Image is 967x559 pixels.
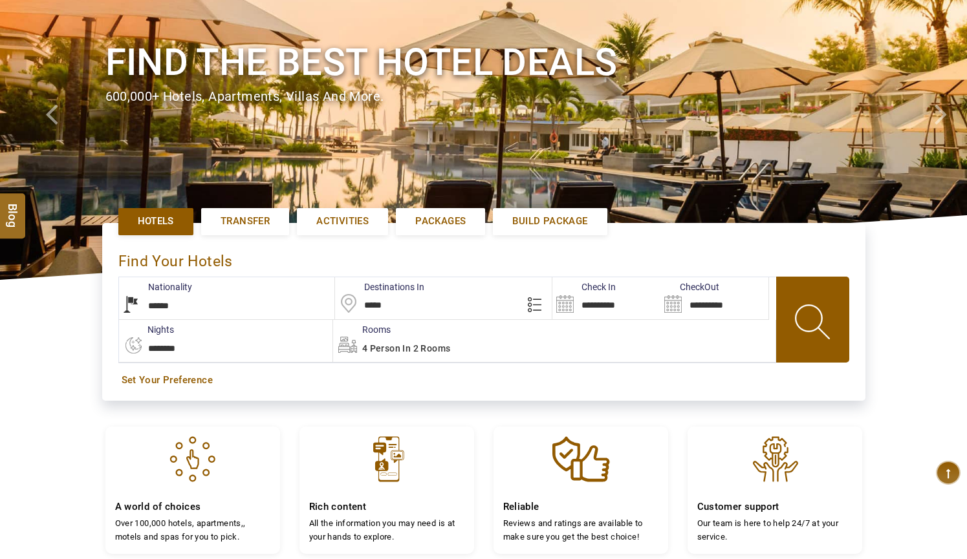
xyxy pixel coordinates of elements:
[309,516,464,544] p: All the information you may need is at your hands to explore.
[552,277,660,319] input: Search
[697,501,853,513] h4: Customer support
[115,516,270,544] p: Over 100,000 hotels, apartments,, motels and spas for you to pick.
[660,280,719,293] label: CheckOut
[118,208,193,235] a: Hotels
[316,215,369,228] span: Activities
[503,501,658,513] h4: Reliable
[660,277,768,319] input: Search
[493,208,607,235] a: Build Package
[122,374,846,387] a: Set Your Preference
[362,343,451,353] span: 4 Person in 2 Rooms
[503,516,658,544] p: Reviews and ratings are available to make sure you get the best choice!
[201,208,289,235] a: Transfer
[5,204,21,215] span: Blog
[552,280,616,293] label: Check In
[118,323,174,336] label: nights
[119,280,192,293] label: Nationality
[221,215,270,228] span: Transfer
[297,208,388,235] a: Activities
[333,323,391,336] label: Rooms
[138,215,174,228] span: Hotels
[415,215,466,228] span: Packages
[309,501,464,513] h4: Rich content
[115,501,270,513] h4: A world of choices
[396,208,485,235] a: Packages
[512,215,587,228] span: Build Package
[335,280,424,293] label: Destinations In
[697,516,853,544] p: Our team is here to help 24/7 at your service.
[105,38,862,87] h1: Find the best hotel deals
[105,87,862,106] div: 600,000+ hotels, apartments, villas and more.
[118,239,849,277] div: Find Your Hotels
